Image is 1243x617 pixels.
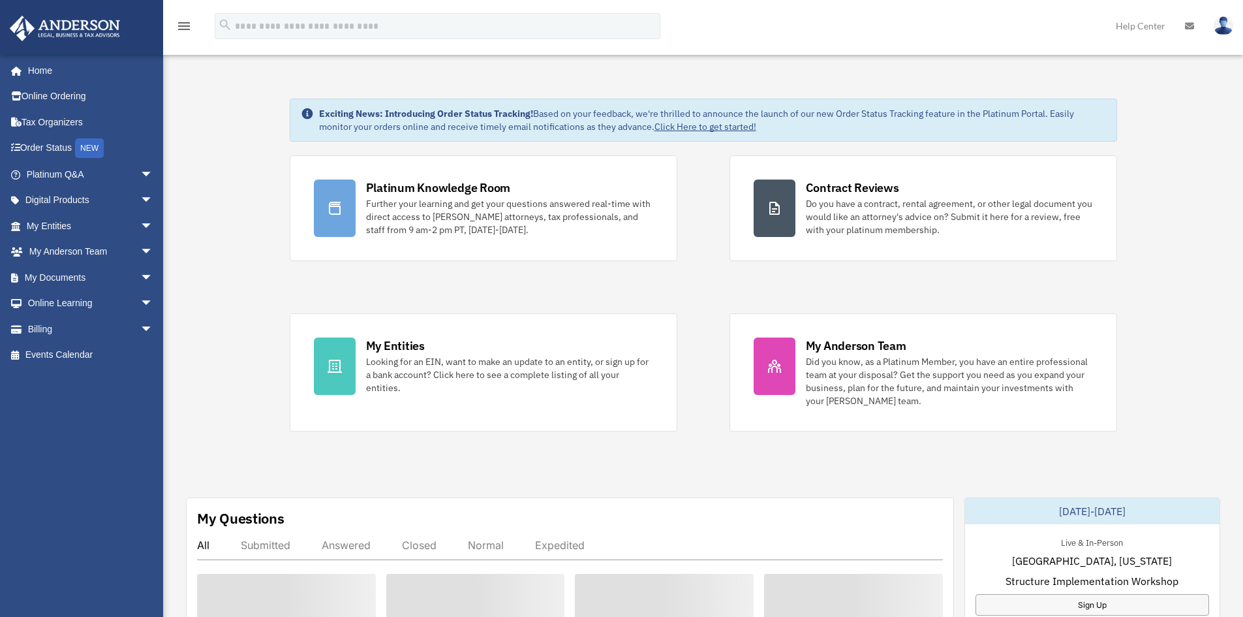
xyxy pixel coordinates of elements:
[975,594,1209,616] a: Sign Up
[140,291,166,317] span: arrow_drop_down
[729,155,1117,261] a: Contract Reviews Do you have a contract, rental agreement, or other legal document you would like...
[197,509,284,528] div: My Questions
[9,213,173,239] a: My Entitiesarrow_drop_down
[965,498,1220,524] div: [DATE]-[DATE]
[241,539,290,552] div: Submitted
[366,355,653,394] div: Looking for an EIN, want to make an update to an entity, or sign up for a bank account? Click her...
[654,121,756,133] a: Click Here to get started!
[290,155,677,261] a: Platinum Knowledge Room Further your learning and get your questions answered real-time with dire...
[1051,535,1133,548] div: Live & In-Person
[1005,573,1178,589] span: Structure Implementation Workshop
[366,180,511,196] div: Platinum Knowledge Room
[729,313,1117,432] a: My Anderson Team Did you know, as a Platinum Member, you have an entire professional team at your...
[322,539,371,552] div: Answered
[1214,16,1233,35] img: User Pic
[9,239,173,265] a: My Anderson Teamarrow_drop_down
[9,135,173,162] a: Order StatusNEW
[9,57,166,84] a: Home
[75,138,104,158] div: NEW
[9,187,173,214] a: Digital Productsarrow_drop_down
[176,23,192,34] a: menu
[535,539,585,552] div: Expedited
[1012,553,1172,569] span: [GEOGRAPHIC_DATA], [US_STATE]
[140,213,166,240] span: arrow_drop_down
[366,197,653,236] div: Further your learning and get your questions answered real-time with direct access to [PERSON_NAM...
[140,239,166,266] span: arrow_drop_down
[9,161,173,187] a: Platinum Q&Aarrow_drop_down
[468,539,504,552] div: Normal
[806,197,1093,236] div: Do you have a contract, rental agreement, or other legal document you would like an attorney's ad...
[197,539,209,552] div: All
[806,180,899,196] div: Contract Reviews
[366,338,425,354] div: My Entities
[9,264,173,291] a: My Documentsarrow_drop_down
[9,109,173,135] a: Tax Organizers
[402,539,437,552] div: Closed
[806,355,1093,407] div: Did you know, as a Platinum Member, you have an entire professional team at your disposal? Get th...
[140,316,166,343] span: arrow_drop_down
[319,107,1106,133] div: Based on your feedback, we're thrilled to announce the launch of our new Order Status Tracking fe...
[9,291,173,317] a: Online Learningarrow_drop_down
[319,108,533,119] strong: Exciting News: Introducing Order Status Tracking!
[290,313,677,432] a: My Entities Looking for an EIN, want to make an update to an entity, or sign up for a bank accoun...
[6,16,124,41] img: Anderson Advisors Platinum Portal
[9,342,173,368] a: Events Calendar
[9,316,173,342] a: Billingarrow_drop_down
[9,84,173,110] a: Online Ordering
[806,338,906,354] div: My Anderson Team
[140,264,166,291] span: arrow_drop_down
[176,18,192,34] i: menu
[140,187,166,214] span: arrow_drop_down
[140,161,166,188] span: arrow_drop_down
[218,18,232,32] i: search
